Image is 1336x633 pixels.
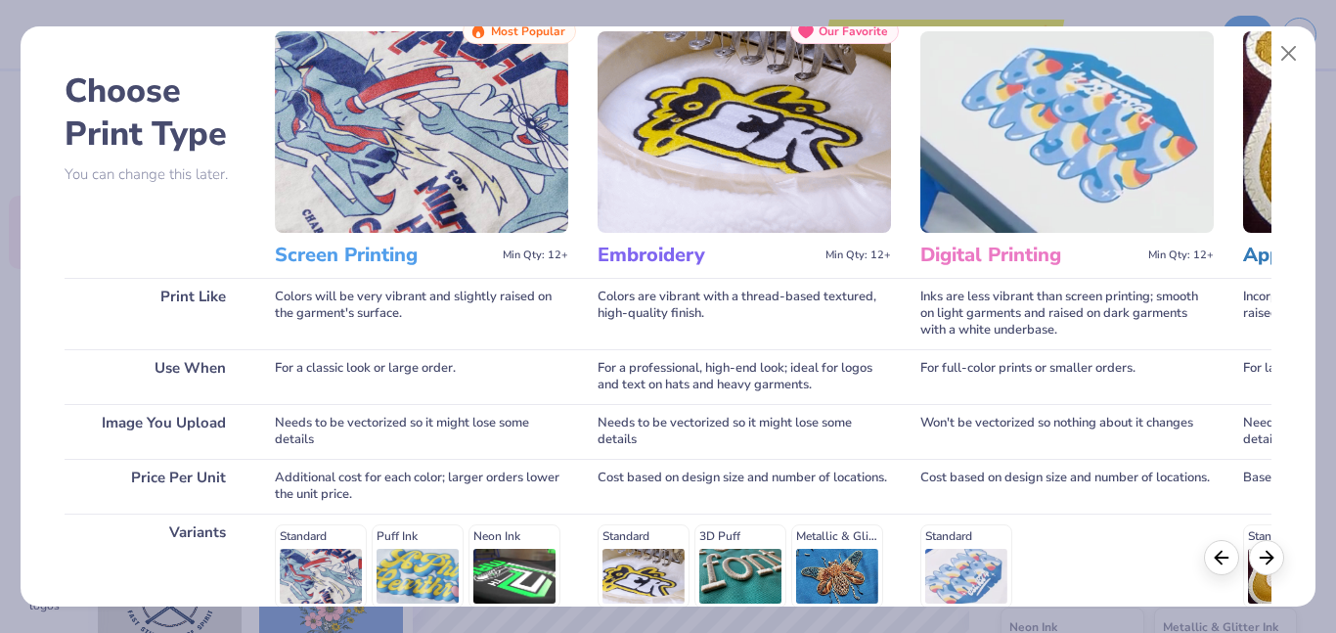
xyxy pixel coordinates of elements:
p: You can change this later. [65,166,245,183]
div: For full-color prints or smaller orders. [920,349,1214,404]
div: Needs to be vectorized so it might lose some details [275,404,568,459]
h3: Screen Printing [275,243,495,268]
span: Most Popular [491,24,565,38]
div: Colors are vibrant with a thread-based textured, high-quality finish. [598,278,891,349]
span: Min Qty: 12+ [825,249,891,262]
img: Digital Printing [920,31,1214,233]
h3: Digital Printing [920,243,1140,268]
img: Screen Printing [275,31,568,233]
div: Print Like [65,278,245,349]
div: Cost based on design size and number of locations. [920,459,1214,514]
img: Embroidery [598,31,891,233]
div: For a professional, high-end look; ideal for logos and text on hats and heavy garments. [598,349,891,404]
div: Image You Upload [65,404,245,459]
div: Price Per Unit [65,459,245,514]
div: Additional cost for each color; larger orders lower the unit price. [275,459,568,514]
span: Min Qty: 12+ [1148,249,1214,262]
div: Won't be vectorized so nothing about it changes [920,404,1214,459]
div: Colors will be very vibrant and slightly raised on the garment's surface. [275,278,568,349]
span: Our Favorite [819,24,888,38]
div: Cost based on design size and number of locations. [598,459,891,514]
div: For a classic look or large order. [275,349,568,404]
span: Min Qty: 12+ [503,249,568,262]
div: Use When [65,349,245,404]
button: Close [1269,35,1307,72]
h2: Choose Print Type [65,69,245,156]
div: Needs to be vectorized so it might lose some details [598,404,891,459]
h3: Embroidery [598,243,818,268]
div: Inks are less vibrant than screen printing; smooth on light garments and raised on dark garments ... [920,278,1214,349]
